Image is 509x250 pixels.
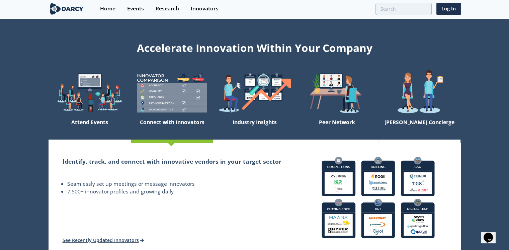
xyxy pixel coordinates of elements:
[131,116,213,140] div: Connect with Innovators
[378,116,460,140] div: [PERSON_NAME] Concierge
[100,6,115,11] div: Home
[316,151,440,244] img: connect-with-innovators-bd83fc158da14f96834d5193b73f77c6.png
[481,223,502,243] iframe: chat widget
[63,157,282,166] h2: Identify, track, and connect with innovative vendors in your target sector
[213,116,295,140] div: Industry Insights
[191,6,219,11] div: Innovators
[156,6,179,11] div: Research
[127,6,144,11] div: Events
[67,180,282,188] li: Seamlessly set up meetings or message innovators
[49,70,131,116] img: welcome-explore-560578ff38cea7c86bcfe544b5e45342.png
[63,237,144,243] a: See Recently Updated Innovators
[49,37,461,56] div: Accelerate Innovation Within Your Company
[296,70,378,116] img: welcome-attend-b816887fc24c32c29d1763c6e0ddb6e6.png
[49,3,85,15] img: logo-wide.svg
[378,70,460,116] img: welcome-concierge-wide-20dccca83e9cbdbb601deee24fb8df72.png
[213,70,295,116] img: welcome-find-a12191a34a96034fcac36f4ff4d37733.png
[436,3,461,15] a: Log In
[49,116,131,140] div: Attend Events
[67,188,282,196] li: 7,500+ innovator profiles and growing daily
[375,3,432,15] input: Advanced Search
[296,116,378,140] div: Peer Network
[131,70,213,116] img: welcome-compare-1b687586299da8f117b7ac84fd957760.png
